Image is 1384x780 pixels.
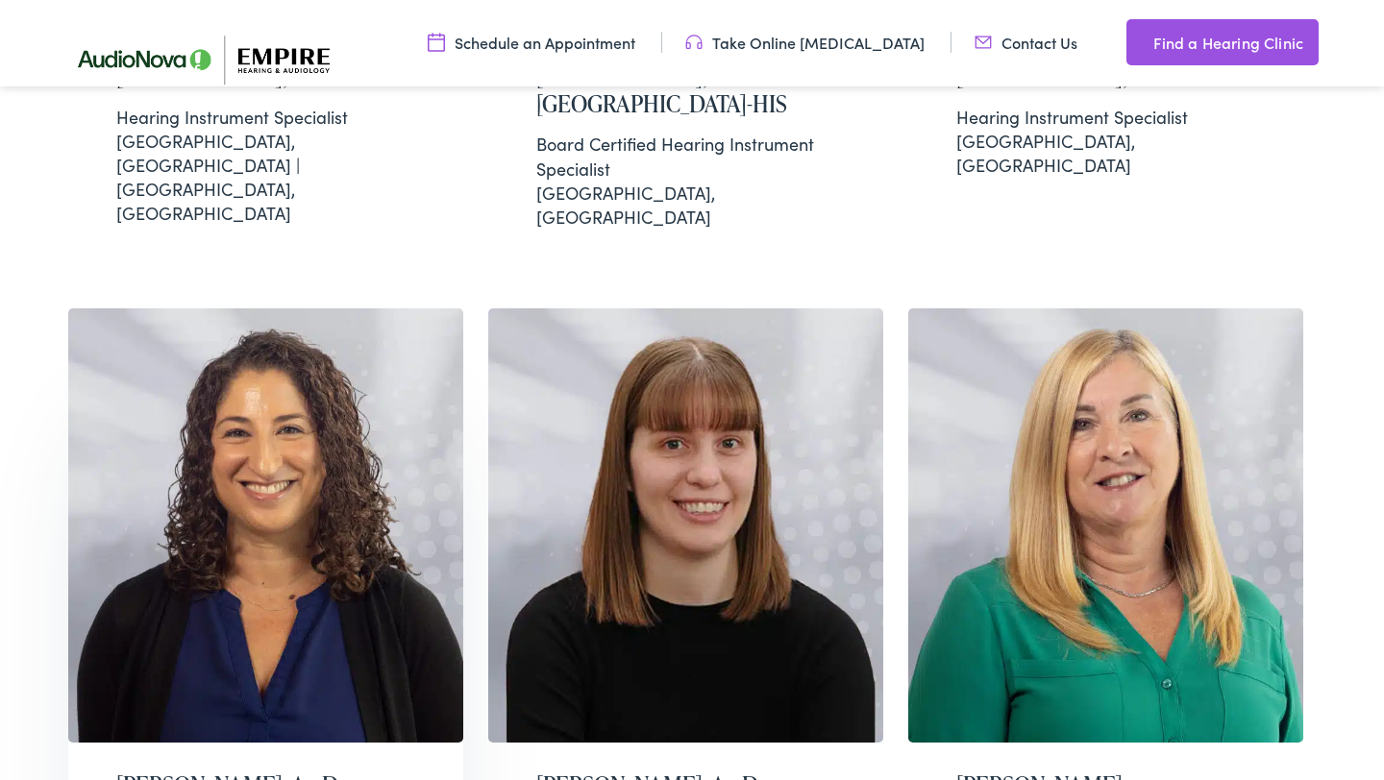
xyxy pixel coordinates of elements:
div: [GEOGRAPHIC_DATA], [GEOGRAPHIC_DATA] [536,132,835,229]
img: utility icon [428,32,445,53]
a: Take Online [MEDICAL_DATA] [685,32,925,53]
a: Schedule an Appointment [428,32,635,53]
img: utility icon [1126,31,1144,54]
h2: [PERSON_NAME], [GEOGRAPHIC_DATA]-HIS [536,62,835,118]
div: [GEOGRAPHIC_DATA], [GEOGRAPHIC_DATA] [956,105,1255,178]
h2: [PERSON_NAME], HIS [956,62,1255,90]
div: Board Certified Hearing Instrument Specialist [536,132,835,180]
img: Wendi Trousdale is a hearing aid dispenser at Empire Hearing and Audiology in New Hartford, NY. [908,308,1303,743]
div: [GEOGRAPHIC_DATA], [GEOGRAPHIC_DATA] | [GEOGRAPHIC_DATA], [GEOGRAPHIC_DATA] [116,105,415,226]
img: Sarah Leon is an audiologist at Empire Hearing and Audiology in Amherst, New York. [488,308,883,743]
a: Contact Us [975,32,1077,53]
div: Hearing Instrument Specialist [956,105,1255,129]
img: utility icon [975,32,992,53]
div: Hearing Instrument Specialist [116,105,415,129]
a: Find a Hearing Clinic [1126,19,1319,65]
img: Rebecca Falk is an audiologist at Empire Hearing and Audiology in New Hartford, NY. [68,308,463,743]
img: utility icon [685,32,703,53]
